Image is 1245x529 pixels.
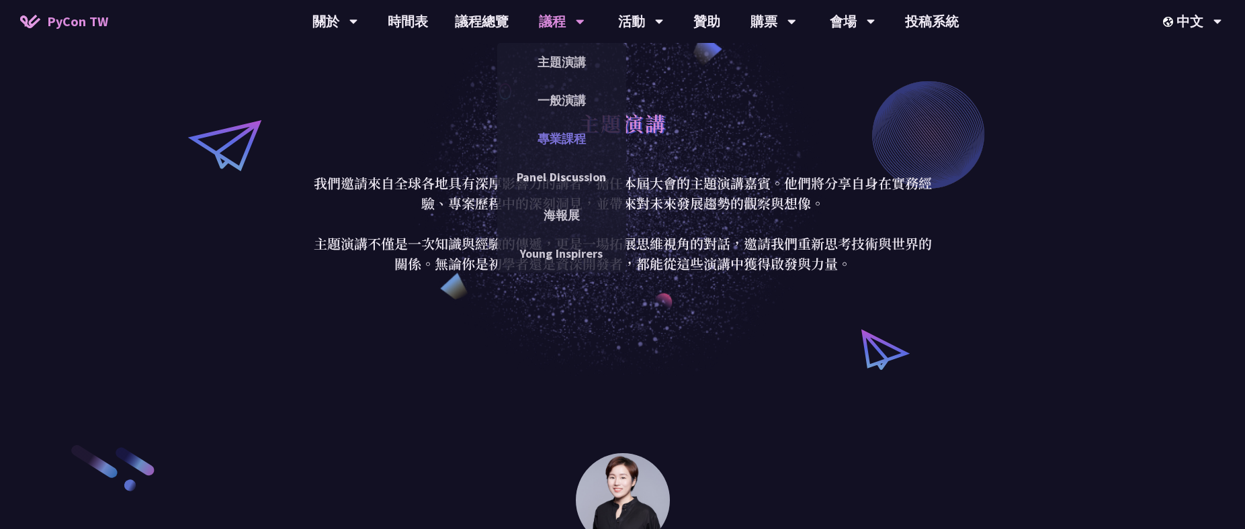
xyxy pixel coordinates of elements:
a: Panel Discussion [497,161,626,193]
img: Home icon of PyCon TW 2025 [20,15,40,28]
span: PyCon TW [47,11,108,32]
a: 一般演講 [497,85,626,116]
a: PyCon TW [7,5,122,38]
img: Locale Icon [1163,17,1176,27]
a: 主題演講 [497,46,626,78]
a: 海報展 [497,199,626,231]
a: 專業課程 [497,123,626,154]
a: Young Inspirers [497,238,626,269]
p: 我們邀請來自全球各地具有深厚影響力的講者，擔任本屆大會的主題演講嘉賓。他們將分享自身在實務經驗、專案歷程中的深刻洞見，並帶來對未來發展趨勢的觀察與想像。 主題演講不僅是一次知識與經驗的傳遞，更是... [310,173,935,274]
